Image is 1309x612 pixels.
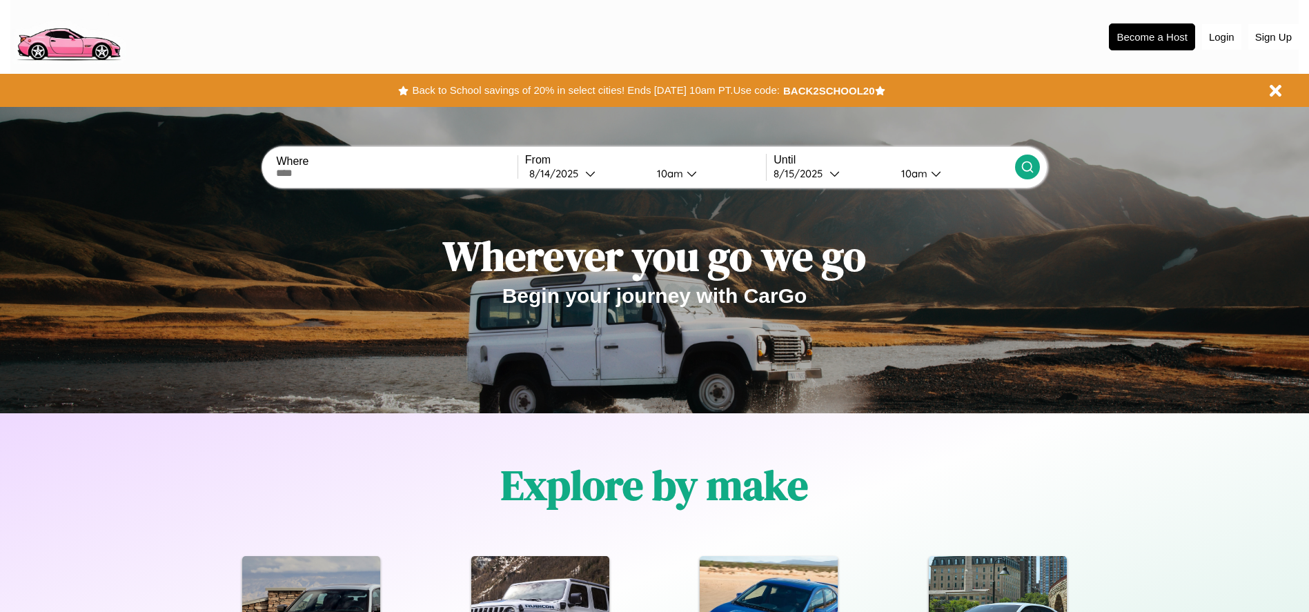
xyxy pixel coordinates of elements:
button: Back to School savings of 20% in select cities! Ends [DATE] 10am PT.Use code: [409,81,783,100]
button: 8/14/2025 [525,166,646,181]
label: Where [276,155,517,168]
button: 10am [646,166,767,181]
div: 10am [650,167,687,180]
img: logo [10,7,126,64]
div: 8 / 14 / 2025 [529,167,585,180]
button: 10am [890,166,1015,181]
label: Until [774,154,1014,166]
h1: Explore by make [501,457,808,513]
div: 10am [894,167,931,180]
label: From [525,154,766,166]
button: Login [1202,24,1241,50]
button: Become a Host [1109,23,1195,50]
b: BACK2SCHOOL20 [783,85,875,97]
button: Sign Up [1248,24,1299,50]
div: 8 / 15 / 2025 [774,167,829,180]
